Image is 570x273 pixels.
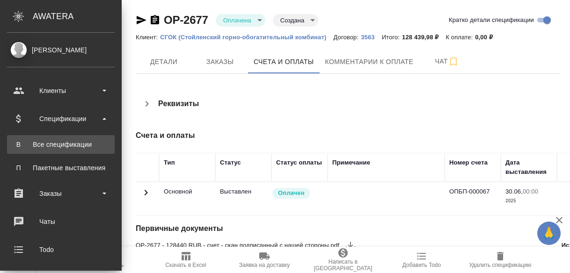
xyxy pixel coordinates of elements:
[7,158,115,177] a: ППакетные выставления
[382,34,402,41] p: Итого:
[7,243,115,257] div: Todo
[254,56,314,68] span: Счета и оплаты
[165,262,206,268] span: Скачать в Excel
[475,34,500,41] p: 0,00 ₽
[7,187,115,201] div: Заказы
[164,14,208,26] a: OP-2677
[146,247,225,273] button: Скачать в Excel
[12,140,110,149] div: Все спецификации
[7,135,115,154] a: ВВсе спецификации
[158,98,199,109] h4: Реквизиты
[304,247,382,273] button: Написать в [GEOGRAPHIC_DATA]
[446,34,475,41] p: К оплате:
[141,56,186,68] span: Детали
[239,262,290,268] span: Заявка на доставку
[402,34,446,41] p: 128 439,98 ₽
[449,158,488,167] div: Номер счета
[541,223,557,243] span: 🙏
[505,158,552,177] div: Дата выставления
[424,56,469,67] span: Чат
[159,182,215,215] td: Основной
[7,45,115,55] div: [PERSON_NAME]
[225,247,304,273] button: Заявка на доставку
[160,33,333,41] a: СГОК (Стойленский горно-обогатительный комбинат)
[278,188,305,198] p: Оплачен
[2,210,119,233] a: Чаты
[7,215,115,229] div: Чаты
[220,158,241,167] div: Статус
[149,14,161,26] button: Скопировать ссылку
[505,196,552,206] p: 2025
[325,56,414,68] span: Комментарии к оплате
[197,56,242,68] span: Заказы
[469,262,531,268] span: Удалить спецификацию
[537,222,561,245] button: 🙏
[12,163,110,172] div: Пакетные выставления
[136,34,160,41] p: Клиент:
[278,16,307,24] button: Создана
[7,112,115,126] div: Спецификации
[136,14,147,26] button: Скопировать ссылку для ЯМессенджера
[449,15,534,25] span: Кратко детали спецификации
[309,259,377,272] span: Написать в [GEOGRAPHIC_DATA]
[461,247,540,273] button: Удалить спецификацию
[361,34,381,41] p: 3563
[216,14,265,27] div: Оплачена
[445,182,501,215] td: ОПБП-000067
[382,247,461,273] button: Добавить Todo
[276,158,322,167] div: Статус оплаты
[2,238,119,261] a: Todo
[140,193,152,200] span: Toggle Row Expanded
[160,34,333,41] p: СГОК (Стойленский горно-обогатительный комбинат)
[220,187,267,196] p: Все изменения в спецификации заблокированы
[332,158,370,167] div: Примечание
[523,188,538,195] p: 00:00
[402,262,441,268] span: Добавить Todo
[136,241,339,250] span: OP-2677 - 128440 RUB - счет - скан подписанный с нашей стороны.pdf
[33,7,122,26] div: AWATERA
[448,56,459,67] svg: Подписаться
[220,16,254,24] button: Оплачена
[333,34,361,41] p: Договор:
[505,188,523,195] p: 30.06,
[273,14,318,27] div: Оплачена
[7,84,115,98] div: Клиенты
[164,158,175,167] div: Тип
[361,33,381,41] a: 3563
